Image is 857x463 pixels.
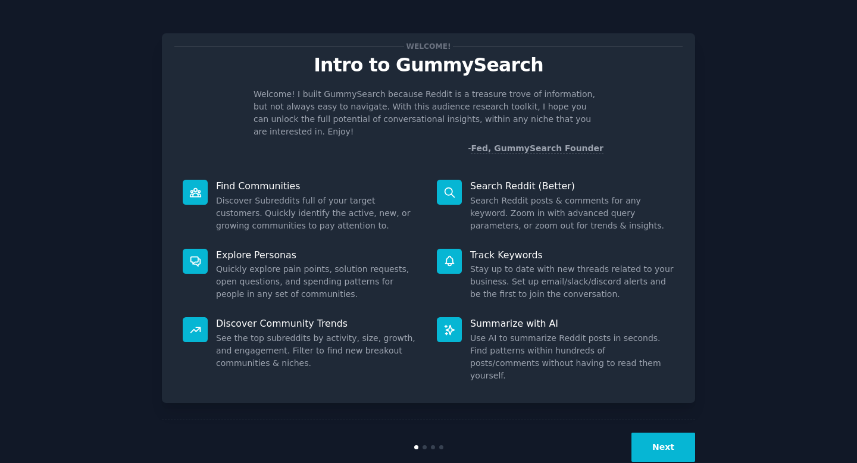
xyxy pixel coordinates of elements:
[216,180,420,192] p: Find Communities
[470,249,674,261] p: Track Keywords
[216,195,420,232] dd: Discover Subreddits full of your target customers. Quickly identify the active, new, or growing c...
[470,263,674,301] dd: Stay up to date with new threads related to your business. Set up email/slack/discord alerts and ...
[216,332,420,370] dd: See the top subreddits by activity, size, growth, and engagement. Filter to find new breakout com...
[174,55,683,76] p: Intro to GummySearch
[470,195,674,232] dd: Search Reddit posts & comments for any keyword. Zoom in with advanced query parameters, or zoom o...
[470,332,674,382] dd: Use AI to summarize Reddit posts in seconds. Find patterns within hundreds of posts/comments with...
[404,40,453,52] span: Welcome!
[470,317,674,330] p: Summarize with AI
[216,249,420,261] p: Explore Personas
[216,263,420,301] dd: Quickly explore pain points, solution requests, open questions, and spending patterns for people ...
[216,317,420,330] p: Discover Community Trends
[631,433,695,462] button: Next
[470,180,674,192] p: Search Reddit (Better)
[468,142,603,155] div: -
[471,143,603,154] a: Fed, GummySearch Founder
[254,88,603,138] p: Welcome! I built GummySearch because Reddit is a treasure trove of information, but not always ea...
